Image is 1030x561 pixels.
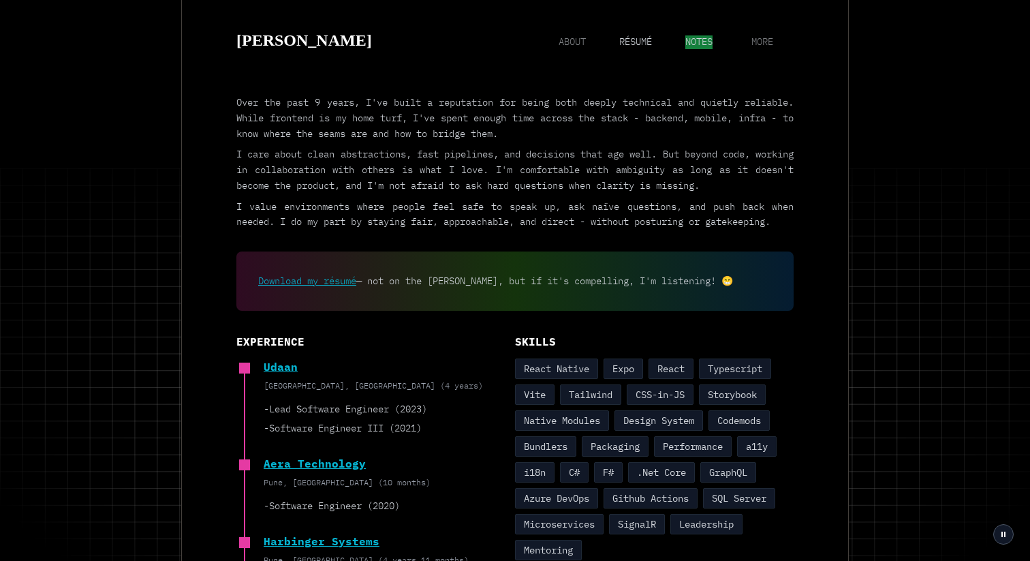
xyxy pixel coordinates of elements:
div: Codemods [708,410,770,431]
span: about [559,35,586,49]
a: Download my résumé [258,275,356,287]
div: CSS-in-JS [627,384,693,405]
div: Tailwind [560,384,621,405]
div: Performance [654,436,732,457]
div: Azure DevOps [515,488,598,509]
p: Over the past 9 years, I've built a reputation for being both deeply technical and quietly reliab... [236,95,794,141]
div: React [649,359,693,379]
div: Expo [604,359,643,379]
p: Pune, [GEOGRAPHIC_DATA] (10 months) [264,477,515,488]
div: Mentoring [515,540,582,560]
h3: Skills [515,333,794,350]
div: C# [560,462,589,483]
div: Typescript [699,359,771,379]
p: - Software Engineer (2020) [264,499,515,513]
a: [PERSON_NAME] [236,27,372,54]
div: .Net Core [628,462,695,483]
div: Vite [515,384,555,405]
div: Microservices [515,514,604,534]
span: notes [685,35,713,49]
div: Github Actions [604,488,698,509]
p: I value environments where people feel safe to speak up, ask naïve questions, and push back when ... [236,199,794,230]
div: F# [594,462,623,483]
div: Storybook [699,384,766,405]
div: GraphQL [700,462,756,483]
p: - Software Engineer III (2021) [264,421,515,435]
div: Leadership [670,514,743,534]
div: i18n [515,462,555,483]
div: Design System [614,410,703,431]
a: Aera Technology [264,457,366,470]
p: — not on the [PERSON_NAME], but if it's compelling, I'm listening! 😁 [258,273,772,289]
div: Packaging [582,436,649,457]
div: SignalR [609,514,665,534]
a: Harbinger Systems [264,534,379,548]
p: [GEOGRAPHIC_DATA], [GEOGRAPHIC_DATA] (4 years) [264,380,515,391]
span: more [751,35,773,49]
button: Pause grid animation [993,524,1014,545]
div: React Native [515,359,598,379]
div: Native Modules [515,410,609,431]
a: Udaan [264,360,298,374]
p: - Lead Software Engineer (2023) [264,402,515,416]
div: SQL Server [703,488,775,509]
h3: Experience [236,333,515,350]
nav: Main navigation [540,33,794,49]
div: a11y [737,436,777,457]
span: résumé [619,35,652,49]
div: Bundlers [515,436,576,457]
p: I care about clean abstractions, fast pipelines, and decisions that age well. But beyond code, wo... [236,147,794,193]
